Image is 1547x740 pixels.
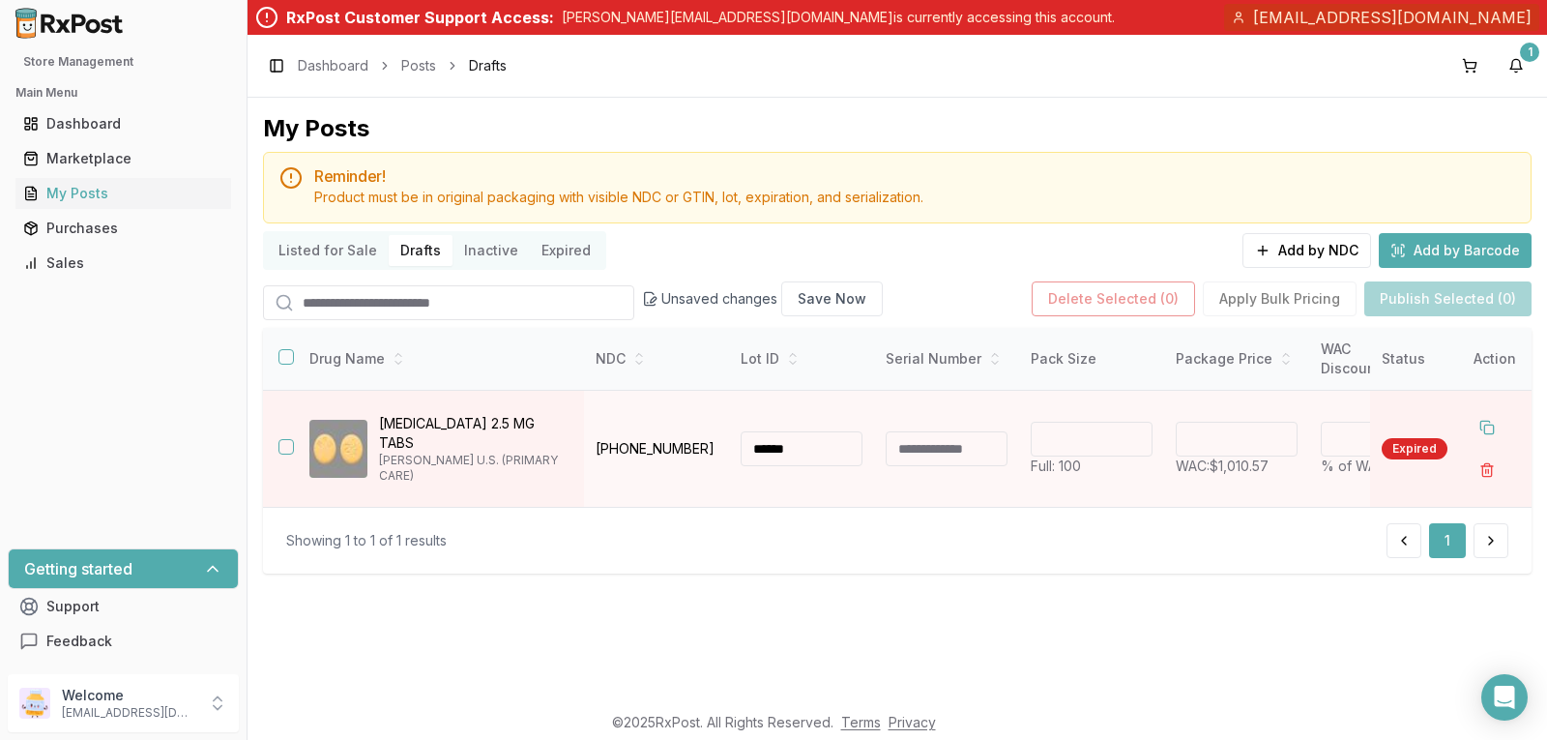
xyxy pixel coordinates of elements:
div: Marketplace [23,149,223,168]
div: My Posts [263,113,369,144]
button: Dashboard [8,108,239,139]
h2: Main Menu [15,85,231,101]
button: Drafts [389,235,452,266]
button: Add by Barcode [1379,233,1532,268]
a: Dashboard [15,106,231,141]
p: [MEDICAL_DATA] 2.5 MG TABS [379,414,569,453]
a: Purchases [15,211,231,246]
button: Purchases [8,213,239,244]
span: WAC: $1,010.57 [1176,458,1269,474]
div: My Posts [23,184,223,203]
button: Inactive [452,235,530,266]
div: RxPost Customer Support Access: [286,6,554,29]
div: Expired [1382,438,1447,459]
span: % of WAC [1321,458,1386,474]
button: Listed for Sale [267,235,389,266]
button: 1 [1429,523,1466,558]
button: Feedback [8,624,239,659]
h5: Reminder! [314,168,1515,184]
button: Save Now [781,281,883,316]
a: Terms [841,714,881,730]
span: Feedback [46,632,112,651]
img: Eliquis 2.5 MG TABS [309,420,367,478]
p: [PERSON_NAME][EMAIL_ADDRESS][DOMAIN_NAME] is currently accessing this account. [562,8,1115,27]
h3: Getting started [24,557,132,580]
nav: breadcrumb [298,56,507,75]
div: Drug Name [309,349,569,369]
a: Dashboard [298,56,368,75]
div: 1 [1520,43,1539,62]
div: Package Price [1176,349,1298,369]
p: [PHONE_NUMBER] [596,439,717,459]
div: Sales [23,253,223,273]
button: Sales [8,248,239,279]
th: Status [1370,328,1459,391]
img: User avatar [19,688,50,719]
a: Marketplace [15,141,231,176]
button: 1 [1501,50,1532,81]
button: Support [8,589,239,624]
div: Open Intercom Messenger [1481,674,1528,721]
a: My Posts [15,176,231,211]
th: Action [1458,328,1532,391]
span: Drafts [469,56,507,75]
span: [EMAIL_ADDRESS][DOMAIN_NAME] [1253,6,1532,29]
div: Purchases [23,219,223,238]
button: Expired [530,235,602,266]
a: Posts [401,56,436,75]
div: NDC [596,349,717,369]
p: [EMAIL_ADDRESS][DOMAIN_NAME] [62,705,196,721]
button: My Posts [8,178,239,209]
div: Serial Number [886,349,1007,369]
div: Dashboard [23,114,223,133]
span: Full: 100 [1031,458,1081,474]
th: Pack Size [1019,328,1164,391]
div: Unsaved changes [642,281,883,316]
img: RxPost Logo [8,8,131,39]
button: Duplicate [1470,410,1504,445]
h2: Store Management [8,54,239,70]
button: Add by NDC [1242,233,1371,268]
div: WAC Discount [1321,340,1400,378]
button: Marketplace [8,143,239,174]
p: Welcome [62,686,196,705]
div: Showing 1 to 1 of 1 results [286,531,447,550]
button: Delete [1470,453,1504,488]
a: Sales [15,246,231,281]
div: Product must be in original packaging with visible NDC or GTIN, lot, expiration, and serialization. [314,188,1515,207]
p: [PERSON_NAME] U.S. (PRIMARY CARE) [379,453,569,484]
div: Lot ID [741,349,862,369]
a: Privacy [889,714,936,730]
